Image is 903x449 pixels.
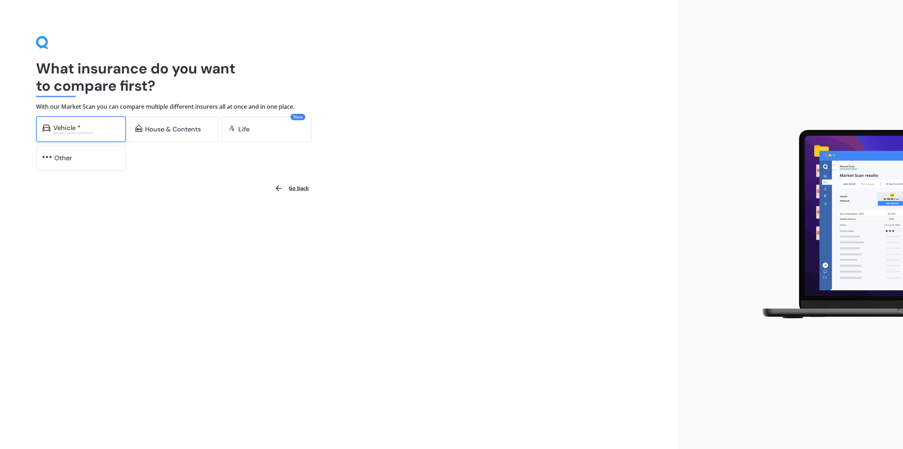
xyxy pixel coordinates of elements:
[291,114,305,120] span: New
[36,103,641,111] h4: With our Market Scan you can compare multiple different insurers all at once and in one place.
[54,154,72,162] div: Other
[36,60,641,94] h1: What insurance do you want to compare first?
[42,153,51,161] img: other.81dba5aafe580aa69f38.svg
[53,124,81,131] div: Vehicle *
[752,126,903,324] img: laptop.webp
[270,180,313,197] button: Go back
[135,125,142,132] img: home-and-contents.b802091223b8502ef2dd.svg
[228,125,235,132] img: life.f720d6a2d7cdcd3ad642.svg
[238,126,250,133] div: Life
[145,126,201,133] div: House & Contents
[42,125,50,132] img: car.f15378c7a67c060ca3f3.svg
[53,131,120,134] div: Excludes commercial vehicles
